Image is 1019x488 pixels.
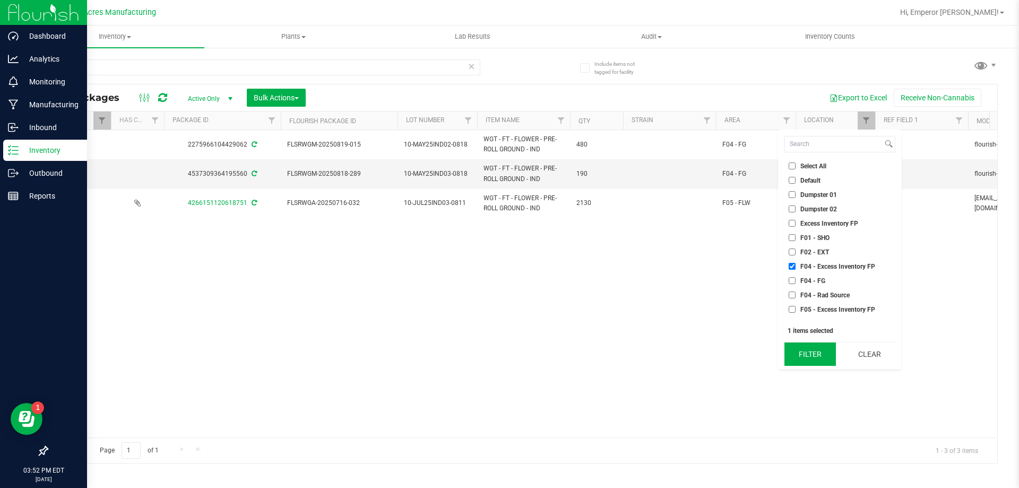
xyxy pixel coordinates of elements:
[578,117,590,125] a: Qty
[576,169,617,179] span: 190
[250,141,257,148] span: Sync from Compliance System
[146,112,164,130] a: Filter
[563,32,740,41] span: Audit
[800,220,858,227] span: Excess Inventory FP
[441,32,505,41] span: Lab Results
[19,144,82,157] p: Inventory
[800,192,837,198] span: Dumpster 01
[784,343,836,366] button: Filter
[951,112,968,130] a: Filter
[289,117,356,125] a: Flourish Package ID
[789,177,796,184] input: Default
[858,112,875,130] a: Filter
[263,112,281,130] a: Filter
[698,112,716,130] a: Filter
[204,25,383,48] a: Plants
[287,140,391,150] span: FLSRWGM-20250819-015
[800,235,830,241] span: F01 - SHO
[724,116,740,124] a: Area
[800,163,826,169] span: Select All
[47,59,480,75] input: Search Package ID, Item Name, SKU, Lot or Part Number...
[823,89,894,107] button: Export to Excel
[800,306,875,313] span: F05 - Excess Inventory FP
[8,122,19,133] inline-svg: Inbound
[632,116,653,124] a: Strain
[172,116,209,124] a: Package ID
[8,168,19,178] inline-svg: Outbound
[483,134,564,155] span: WGT - FT - FLOWER - PRE-ROLL GROUND - IND
[19,53,82,65] p: Analytics
[789,206,796,212] input: Dumpster 02
[404,169,471,179] span: 10-MAY25IND03-0818
[576,140,617,150] span: 480
[93,112,111,130] a: Filter
[11,403,42,435] iframe: Resource center
[789,220,796,227] input: Excess Inventory FP
[287,198,391,208] span: FLSRWGA-20250716-032
[162,140,282,150] div: 2275966104429062
[383,25,562,48] a: Lab Results
[483,164,564,184] span: WGT - FT - FLOWER - PRE-ROLL GROUND - IND
[800,278,825,284] span: F04 - FG
[562,25,741,48] a: Audit
[722,140,789,150] span: F04 - FG
[19,98,82,111] p: Manufacturing
[254,93,299,102] span: Bulk Actions
[789,191,796,198] input: Dumpster 01
[552,112,570,130] a: Filter
[789,292,796,298] input: F04 - Rad Source
[741,25,920,48] a: Inventory Counts
[8,99,19,110] inline-svg: Manufacturing
[19,75,82,88] p: Monitoring
[894,89,981,107] button: Receive Non-Cannabis
[8,31,19,41] inline-svg: Dashboard
[884,116,918,124] a: Ref Field 1
[800,249,829,255] span: F02 - EXT
[800,206,837,212] span: Dumpster 02
[205,32,383,41] span: Plants
[788,327,892,335] div: 1 items selected
[594,60,647,76] span: Include items not tagged for facility
[483,193,564,213] span: WGT - FT - FLOWER - PRE-ROLL GROUND - IND
[789,162,796,169] input: Select All
[250,199,257,207] span: Sync from Compliance System
[25,32,204,41] span: Inventory
[785,136,883,152] input: Search
[576,198,617,208] span: 2130
[55,92,130,104] span: All Packages
[800,292,850,298] span: F04 - Rad Source
[188,199,247,207] a: 4266151120618751
[789,234,796,241] input: F01 - SHO
[247,89,306,107] button: Bulk Actions
[404,140,471,150] span: 10-MAY25IND02-0818
[111,112,164,130] th: Has COA
[250,170,257,177] span: Sync from Compliance System
[8,76,19,87] inline-svg: Monitoring
[19,121,82,134] p: Inbound
[122,442,141,459] input: 1
[5,466,82,475] p: 03:52 PM EDT
[804,116,834,124] a: Location
[486,116,520,124] a: Item Name
[927,442,987,458] span: 1 - 3 of 3 items
[406,116,444,124] a: Lot Number
[8,145,19,156] inline-svg: Inventory
[800,263,875,270] span: F04 - Excess Inventory FP
[19,167,82,179] p: Outbound
[977,117,1014,125] a: Modified By
[31,401,44,414] iframe: Resource center unread badge
[61,8,156,17] span: Green Acres Manufacturing
[287,169,391,179] span: FLSRWGM-20250818-289
[778,112,796,130] a: Filter
[404,198,471,208] span: 10-JUL25IND03-0811
[789,277,796,284] input: F04 - FG
[5,475,82,483] p: [DATE]
[789,263,796,270] input: F04 - Excess Inventory FP
[843,343,895,366] button: Clear
[19,190,82,202] p: Reports
[800,177,821,184] span: Default
[722,198,789,208] span: F05 - FLW
[900,8,999,16] span: Hi, Emperor [PERSON_NAME]!
[8,191,19,201] inline-svg: Reports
